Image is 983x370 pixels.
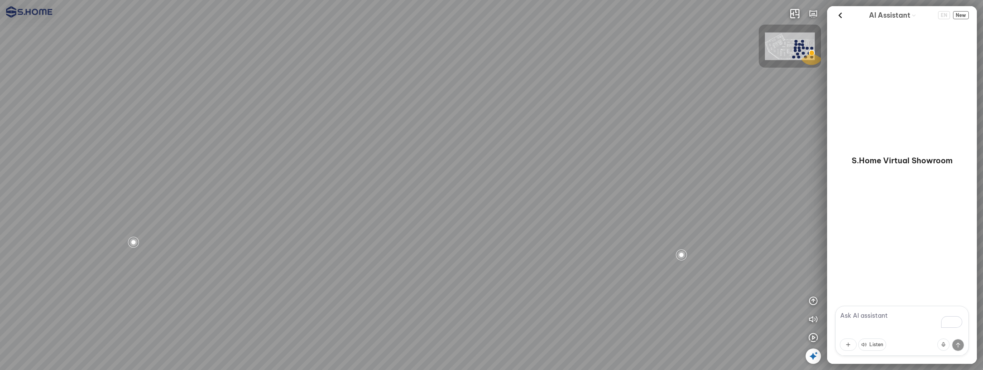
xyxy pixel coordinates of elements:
button: Change language [938,11,950,19]
img: logo [6,6,52,18]
button: New Chat [953,11,969,19]
span: New [953,11,969,19]
button: Listen [858,338,886,351]
textarea: To enrich screen reader interactions, please activate Accessibility in Grammarly extension settings [835,306,969,356]
span: AI Assistant [869,10,910,21]
img: SHome_H____ng_l_94CLDY9XT4CH.png [765,33,815,60]
p: S.Home Virtual Showroom [852,155,953,166]
div: AI Guide options [869,9,917,21]
span: EN [938,11,950,19]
